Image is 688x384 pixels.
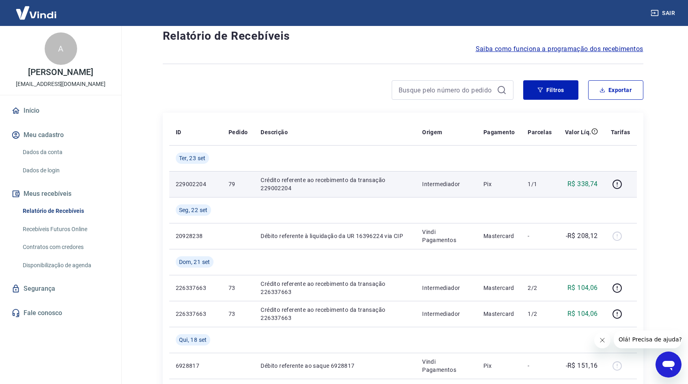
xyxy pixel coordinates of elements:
[179,206,208,214] span: Seg, 22 set
[566,361,598,371] p: -R$ 151,16
[10,185,112,203] button: Meus recebíveis
[588,80,643,100] button: Exportar
[261,176,409,192] p: Crédito referente ao recebimento da transação 229002204
[179,258,210,266] span: Dom, 21 set
[10,304,112,322] a: Fale conosco
[45,32,77,65] div: A
[229,284,248,292] p: 73
[261,128,288,136] p: Descrição
[19,203,112,219] a: Relatório de Recebíveis
[567,309,598,319] p: R$ 104,06
[176,310,216,318] p: 226337663
[229,128,248,136] p: Pedido
[176,284,216,292] p: 226337663
[483,310,515,318] p: Mastercard
[5,6,68,12] span: Olá! Precisa de ajuda?
[176,128,181,136] p: ID
[422,228,470,244] p: Vindi Pagamentos
[19,144,112,161] a: Dados da conta
[422,284,470,292] p: Intermediador
[528,232,552,240] p: -
[611,128,630,136] p: Tarifas
[649,6,678,21] button: Sair
[656,352,682,378] iframe: Botão para abrir a janela de mensagens
[261,362,409,370] p: Débito referente ao saque 6928817
[176,180,216,188] p: 229002204
[19,257,112,274] a: Disponibilização de agenda
[528,284,552,292] p: 2/2
[163,28,643,44] h4: Relatório de Recebíveis
[19,239,112,255] a: Contratos com credores
[10,0,63,25] img: Vindi
[179,154,206,162] span: Ter, 23 set
[483,128,515,136] p: Pagamento
[10,102,112,120] a: Início
[483,232,515,240] p: Mastercard
[528,128,552,136] p: Parcelas
[422,358,470,374] p: Vindi Pagamentos
[422,180,470,188] p: Intermediador
[528,310,552,318] p: 1/2
[614,330,682,348] iframe: Mensagem da empresa
[594,332,610,348] iframe: Fechar mensagem
[10,126,112,144] button: Meu cadastro
[229,180,248,188] p: 79
[476,44,643,54] a: Saiba como funciona a programação dos recebimentos
[16,80,106,88] p: [EMAIL_ADDRESS][DOMAIN_NAME]
[28,68,93,77] p: [PERSON_NAME]
[528,180,552,188] p: 1/1
[567,179,598,189] p: R$ 338,74
[19,221,112,238] a: Recebíveis Futuros Online
[567,283,598,293] p: R$ 104,06
[528,362,552,370] p: -
[19,162,112,179] a: Dados de login
[261,280,409,296] p: Crédito referente ao recebimento da transação 226337663
[523,80,578,100] button: Filtros
[399,84,494,96] input: Busque pelo número do pedido
[422,128,442,136] p: Origem
[566,231,598,241] p: -R$ 208,12
[229,310,248,318] p: 73
[261,306,409,322] p: Crédito referente ao recebimento da transação 226337663
[483,362,515,370] p: Pix
[179,336,207,344] span: Qui, 18 set
[483,180,515,188] p: Pix
[565,128,591,136] p: Valor Líq.
[10,280,112,298] a: Segurança
[176,232,216,240] p: 20928238
[176,362,216,370] p: 6928817
[483,284,515,292] p: Mastercard
[422,310,470,318] p: Intermediador
[261,232,409,240] p: Débito referente à liquidação da UR 16396224 via CIP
